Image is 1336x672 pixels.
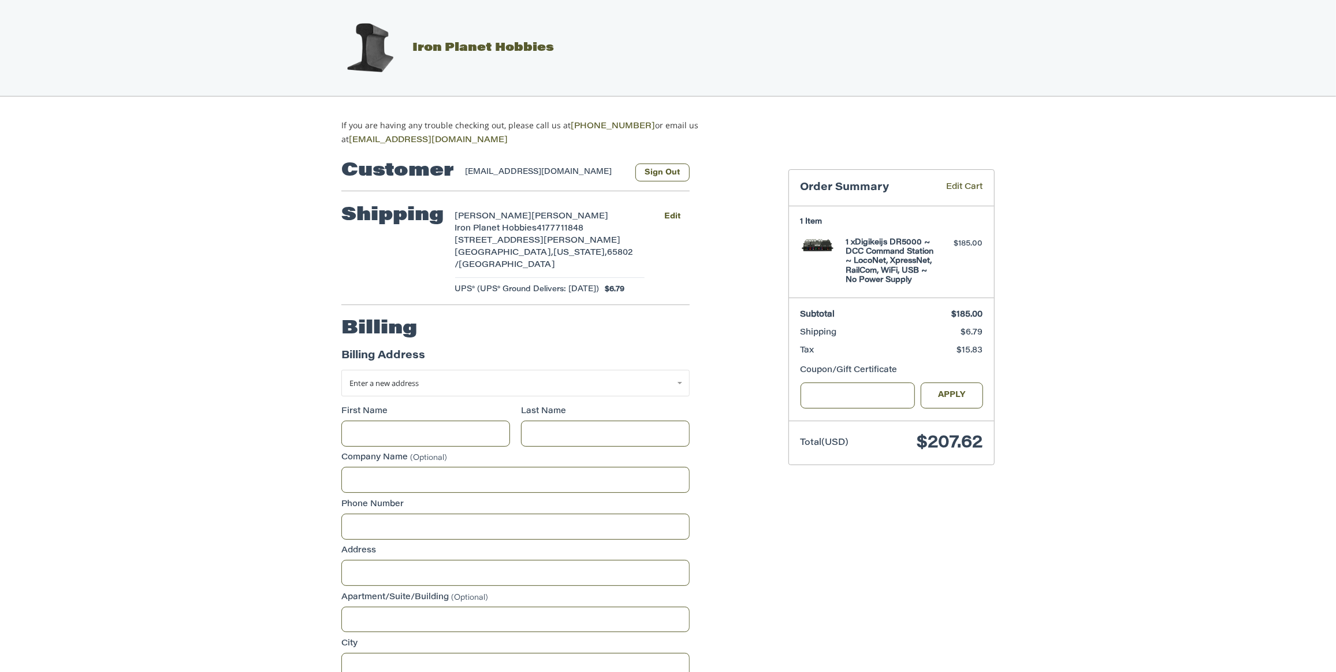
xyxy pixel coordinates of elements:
[571,122,655,131] a: [PHONE_NUMBER]
[937,238,983,250] div: $185.00
[341,638,690,650] label: City
[801,439,849,447] span: Total (USD)
[349,136,508,144] a: [EMAIL_ADDRESS][DOMAIN_NAME]
[341,119,735,147] p: If you are having any trouble checking out, please call us at or email us at
[921,383,983,409] button: Apply
[451,594,488,602] small: (Optional)
[801,311,835,319] span: Subtotal
[846,238,935,285] h4: 1 x Digikeijs DR5000 ~ DCC Command Station ~ LocoNet, XpressNet, RailCom, WiFi, USB ~ No Power Su...
[341,592,690,604] label: Apartment/Suite/Building
[656,208,690,225] button: Edit
[455,249,633,269] span: 65802 /
[341,545,690,557] label: Address
[952,311,983,319] span: $185.00
[635,164,690,181] button: Sign Out
[801,329,837,337] span: Shipping
[801,383,916,409] input: Gift Certificate or Coupon Code
[554,249,608,257] span: [US_STATE],
[600,284,625,295] span: $6.79
[341,204,444,227] h2: Shipping
[801,217,983,227] h3: 1 Item
[341,159,454,183] h2: Customer
[801,365,983,377] div: Coupon/Gift Certificate
[532,213,609,221] span: [PERSON_NAME]
[521,406,690,418] label: Last Name
[455,249,554,257] span: [GEOGRAPHIC_DATA],
[801,181,930,195] h3: Order Summary
[801,347,814,355] span: Tax
[455,225,537,233] span: Iron Planet Hobbies
[459,261,556,269] span: [GEOGRAPHIC_DATA]
[961,329,983,337] span: $6.79
[341,19,399,77] img: Iron Planet Hobbies
[341,348,425,370] legend: Billing Address
[329,42,555,54] a: Iron Planet Hobbies
[341,406,510,418] label: First Name
[957,347,983,355] span: $15.83
[917,435,983,452] span: $207.62
[455,284,600,295] span: UPS® (UPS® Ground Delivers: [DATE])
[341,317,417,340] h2: Billing
[341,370,690,396] a: Enter or select a different address
[455,237,621,245] span: [STREET_ADDRESS][PERSON_NAME]
[341,499,690,511] label: Phone Number
[410,455,447,462] small: (Optional)
[341,452,690,464] label: Company Name
[349,378,419,388] span: Enter a new address
[466,166,624,181] div: [EMAIL_ADDRESS][DOMAIN_NAME]
[455,213,532,221] span: [PERSON_NAME]
[413,42,555,54] span: Iron Planet Hobbies
[537,225,584,233] span: 4177711848
[930,181,983,195] a: Edit Cart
